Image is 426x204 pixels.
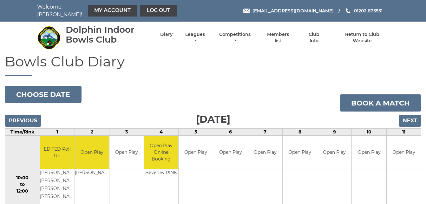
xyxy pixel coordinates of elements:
div: Dolphin Indoor Bowls Club [66,25,149,44]
input: Next [399,115,421,127]
a: Club Info [304,31,324,44]
td: 9 [317,129,352,136]
img: Phone us [346,8,350,13]
td: [PERSON_NAME] [75,169,109,177]
td: EDITED Roll Up [40,136,74,169]
img: Email [243,9,250,13]
a: My Account [88,5,137,17]
td: Open Play [283,136,317,169]
td: Open Play [248,136,282,169]
td: [PERSON_NAME] [40,177,74,185]
button: Choose date [5,86,82,103]
td: Open Play [387,136,421,169]
td: 6 [213,129,248,136]
h1: Bowls Club Diary [5,54,421,76]
nav: Welcome, [PERSON_NAME]! [37,3,178,18]
a: Book a match [340,94,421,112]
input: Previous [5,115,41,127]
a: Diary [160,31,173,37]
td: 3 [109,129,144,136]
img: Dolphin Indoor Bowls Club [37,26,61,50]
a: Return to Club Website [335,31,389,44]
td: 5 [179,129,213,136]
a: Email [EMAIL_ADDRESS][DOMAIN_NAME] [243,7,334,14]
td: 1 [40,129,75,136]
td: 7 [248,129,282,136]
a: Competitions [218,31,252,44]
td: [PERSON_NAME] [40,185,74,193]
a: Log out [140,5,177,17]
span: 01202 675551 [354,8,383,14]
a: Members list [263,31,292,44]
td: 4 [144,129,179,136]
td: Open Play [352,136,386,169]
span: [EMAIL_ADDRESS][DOMAIN_NAME] [252,8,334,14]
a: Phone us 01202 675551 [345,7,383,14]
td: Open Play [75,136,109,169]
td: 11 [386,129,421,136]
td: Open Play [213,136,247,169]
td: Open Play [109,136,144,169]
td: 8 [282,129,317,136]
td: Open Play [179,136,213,169]
td: Open Play [317,136,351,169]
td: [PERSON_NAME] [40,169,74,177]
a: Leagues [184,31,206,44]
td: Beverley PINK [144,169,178,177]
td: 2 [75,129,109,136]
td: [PERSON_NAME] [40,193,74,201]
td: Open Play Online Booking [144,136,178,169]
td: 10 [352,129,386,136]
td: Time/Rink [5,129,40,136]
